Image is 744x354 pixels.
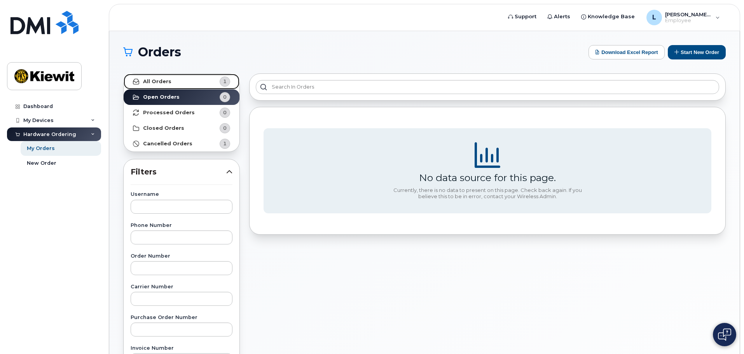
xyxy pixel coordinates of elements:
a: Cancelled Orders1 [124,136,239,152]
button: Download Excel Report [589,45,665,59]
strong: All Orders [143,78,171,85]
a: Open Orders0 [124,89,239,105]
span: 1 [223,140,227,147]
strong: Closed Orders [143,125,184,131]
strong: Open Orders [143,94,180,100]
span: 0 [223,109,227,116]
label: Username [131,192,232,197]
a: All Orders1 [124,74,239,89]
span: Orders [138,46,181,58]
input: Search in orders [256,80,719,94]
label: Phone Number [131,223,232,228]
label: Purchase Order Number [131,315,232,320]
div: No data source for this page. [419,172,556,183]
img: Open chat [718,328,731,341]
a: Processed Orders0 [124,105,239,120]
strong: Cancelled Orders [143,141,192,147]
label: Invoice Number [131,346,232,351]
label: Order Number [131,254,232,259]
span: 0 [223,124,227,132]
span: Filters [131,166,226,178]
div: Currently, there is no data to present on this page. Check back again. If you believe this to be ... [390,187,585,199]
strong: Processed Orders [143,110,195,116]
span: 1 [223,78,227,85]
a: Closed Orders0 [124,120,239,136]
label: Carrier Number [131,284,232,289]
span: 0 [223,93,227,101]
button: Start New Order [668,45,726,59]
